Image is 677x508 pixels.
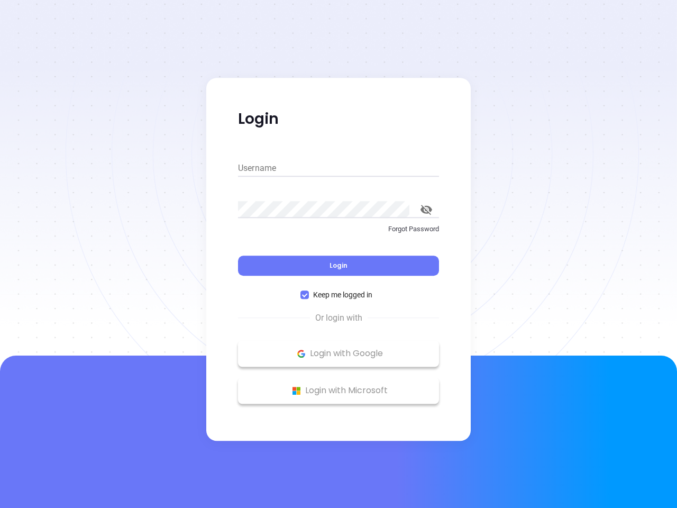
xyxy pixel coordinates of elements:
button: Google Logo Login with Google [238,340,439,367]
img: Google Logo [295,347,308,360]
span: Keep me logged in [309,289,377,301]
p: Login with Google [243,346,434,361]
span: Login [330,261,347,270]
a: Forgot Password [238,224,439,243]
span: Or login with [310,312,368,324]
p: Forgot Password [238,224,439,234]
button: Microsoft Logo Login with Microsoft [238,377,439,404]
p: Login [238,110,439,129]
p: Login with Microsoft [243,383,434,398]
button: Login [238,256,439,276]
img: Microsoft Logo [290,384,303,397]
button: toggle password visibility [414,197,439,222]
